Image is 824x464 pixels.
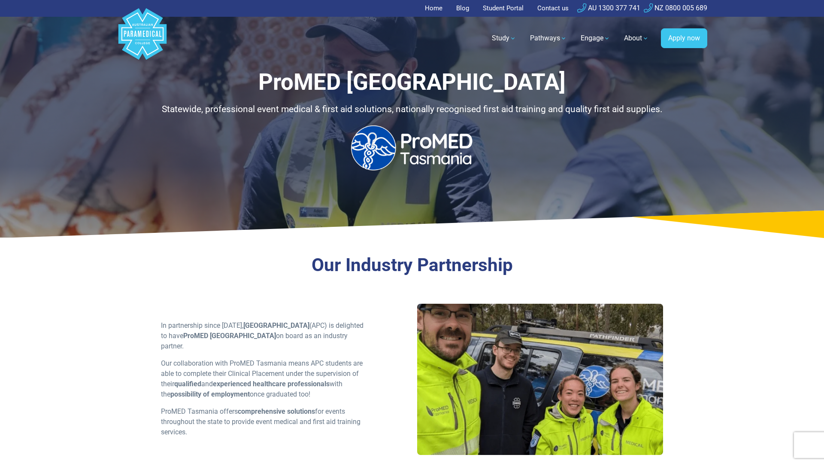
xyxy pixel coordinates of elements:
a: Pathways [525,26,572,50]
strong: possibility of employment [170,390,250,398]
strong: [GEOGRAPHIC_DATA] [243,321,309,330]
a: Australian Paramedical College [117,17,168,60]
h3: Our Industry Partnership [161,254,663,276]
h1: ProMED [GEOGRAPHIC_DATA] [161,69,663,96]
span: In partnership since [DATE], (APC) is delighted to have on board as an industry partner. [161,321,364,350]
strong: experienced healthcare professionals [213,380,330,388]
a: NZ 0800 005 689 [644,4,707,12]
a: Study [487,26,521,50]
strong: comprehensive solutions [238,407,315,415]
img: ProMed Logo [351,123,473,172]
strong: qualified [174,380,201,388]
a: Apply now [661,28,707,48]
p: Our collaboration with ProMED Tasmania means APC students are able to complete their Clinical Pla... [161,358,364,400]
span: Statewide, professional event medical & first aid solutions, nationally recognised first aid trai... [162,104,663,114]
strong: ProMED [GEOGRAPHIC_DATA] [183,332,276,340]
a: Engage [576,26,615,50]
span: ProMED Tasmania offers for events throughout the state to provide event medical and first aid tra... [161,407,360,436]
a: AU 1300 377 741 [577,4,640,12]
a: About [619,26,654,50]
